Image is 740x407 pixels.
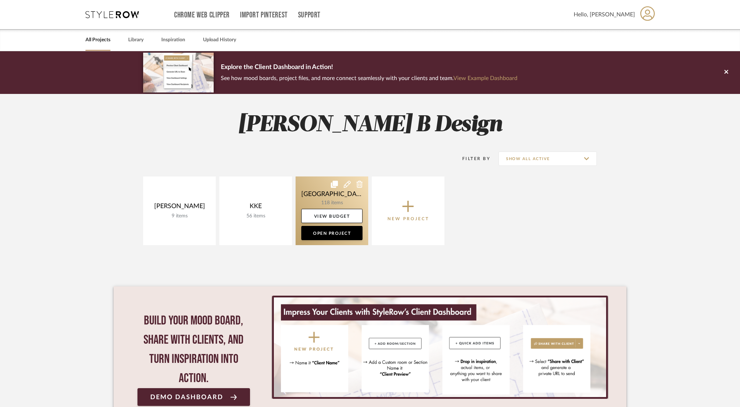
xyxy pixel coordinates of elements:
[274,297,606,397] img: StyleRow_Client_Dashboard_Banner__1_.png
[150,394,223,401] span: Demo Dashboard
[114,112,626,138] h2: [PERSON_NAME] B Design
[301,209,363,223] a: View Budget
[271,296,609,399] div: 0
[221,73,517,83] p: See how mood boards, project files, and more connect seamlessly with your clients and team.
[137,388,250,406] a: Demo Dashboard
[128,35,144,45] a: Library
[298,12,321,18] a: Support
[161,35,185,45] a: Inspiration
[453,75,517,81] a: View Example Dashboard
[137,311,250,388] div: Build your mood board, share with clients, and turn inspiration into action.
[225,213,286,219] div: 56 items
[143,53,214,92] img: d5d033c5-7b12-40c2-a960-1ecee1989c38.png
[149,213,210,219] div: 9 items
[203,35,236,45] a: Upload History
[225,202,286,213] div: KKE
[85,35,110,45] a: All Projects
[240,12,288,18] a: Import Pinterest
[301,226,363,240] a: Open Project
[221,62,517,73] p: Explore the Client Dashboard in Action!
[387,215,429,222] p: New Project
[453,155,490,162] div: Filter By
[372,176,444,245] button: New Project
[574,10,635,19] span: Hello, [PERSON_NAME]
[149,202,210,213] div: [PERSON_NAME]
[174,12,230,18] a: Chrome Web Clipper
